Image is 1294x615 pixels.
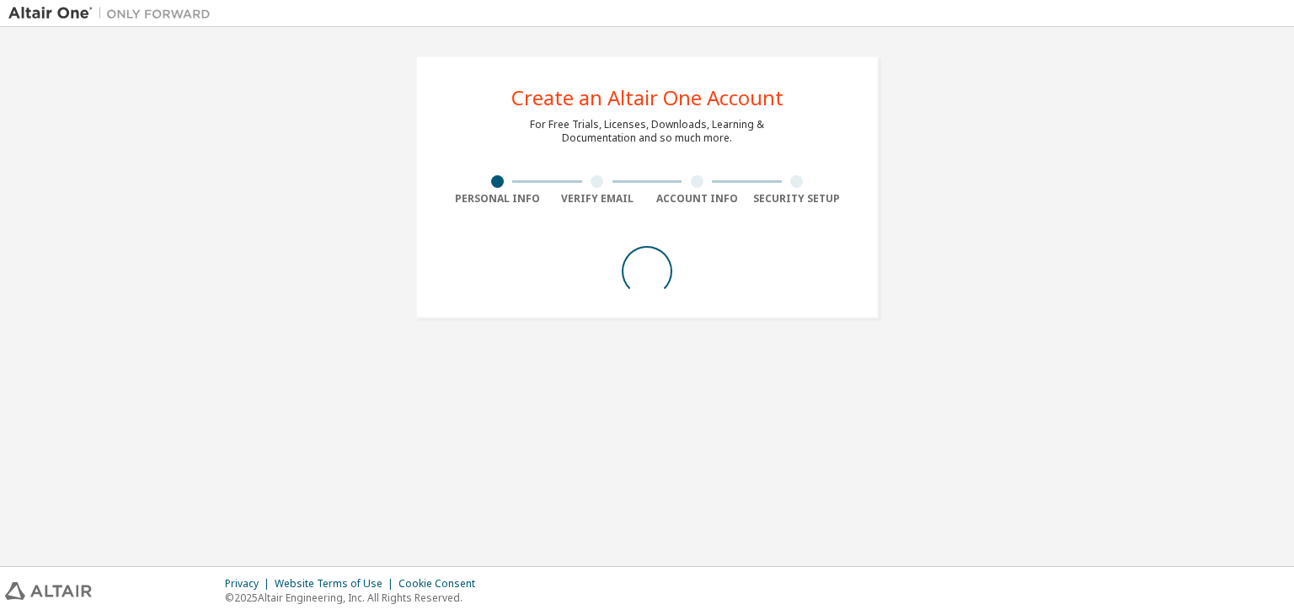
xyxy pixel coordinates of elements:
[398,577,485,591] div: Cookie Consent
[225,591,485,605] p: © 2025 Altair Engineering, Inc. All Rights Reserved.
[747,192,848,206] div: Security Setup
[548,192,648,206] div: Verify Email
[8,5,219,22] img: Altair One
[530,118,764,145] div: For Free Trials, Licenses, Downloads, Learning & Documentation and so much more.
[225,577,275,591] div: Privacy
[275,577,398,591] div: Website Terms of Use
[447,192,548,206] div: Personal Info
[511,88,783,108] div: Create an Altair One Account
[5,582,92,600] img: altair_logo.svg
[647,192,747,206] div: Account Info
